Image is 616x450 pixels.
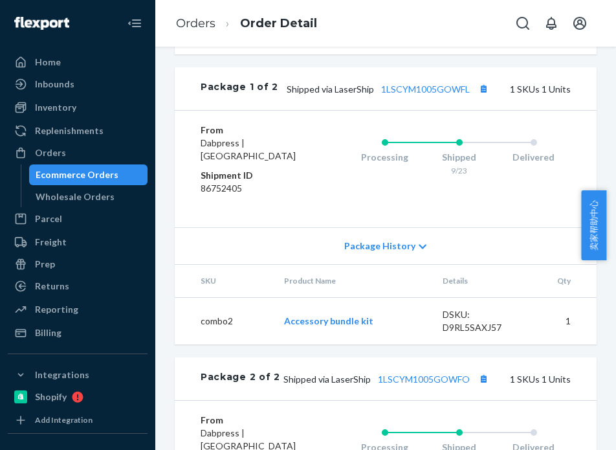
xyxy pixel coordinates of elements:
[201,80,278,97] div: Package 1 of 2
[274,265,432,297] th: Product Name
[381,84,470,95] a: 1LSCYM1005GOWFL
[175,297,274,344] td: combo2
[8,52,148,73] a: Home
[201,370,280,387] div: Package 2 of 2
[35,124,104,137] div: Replenishments
[35,326,61,339] div: Billing
[8,322,148,343] a: Billing
[240,16,317,30] a: Order Detail
[201,182,296,195] dd: 86752405
[283,374,492,385] span: Shipped via LaserShip
[510,10,536,36] button: Open Search Box
[201,124,296,137] dt: From
[35,258,55,271] div: Prep
[8,232,148,253] a: Freight
[35,368,89,381] div: Integrations
[422,165,496,176] div: 9/23
[344,240,415,253] span: Package History
[201,169,296,182] dt: Shipment ID
[278,80,571,97] div: 1 SKUs 1 Units
[201,137,296,161] span: Dabpress | [GEOGRAPHIC_DATA]
[8,120,148,141] a: Replenishments
[175,265,274,297] th: SKU
[35,303,78,316] div: Reporting
[284,315,373,326] a: Accessory bundle kit
[8,254,148,275] a: Prep
[496,151,571,164] div: Delivered
[567,10,593,36] button: Open account menu
[525,297,597,344] td: 1
[8,208,148,229] a: Parcel
[14,17,69,30] img: Flexport logo
[36,190,115,203] div: Wholesale Orders
[280,370,571,387] div: 1 SKUs 1 Units
[8,365,148,385] button: Integrations
[8,74,148,95] a: Inbounds
[378,374,470,385] a: 1LSCYM1005GOWFO
[29,186,148,207] a: Wholesale Orders
[581,190,606,260] button: 卖家帮助中心
[8,276,148,297] a: Returns
[29,164,148,185] a: Ecommerce Orders
[201,414,296,427] dt: From
[35,78,74,91] div: Inbounds
[36,168,118,181] div: Ecommerce Orders
[35,56,61,69] div: Home
[475,370,492,387] button: Copy tracking number
[287,84,492,95] span: Shipped via LaserShip
[35,390,67,403] div: Shopify
[166,5,327,43] ol: breadcrumbs
[35,414,93,425] div: Add Integration
[443,308,514,334] div: DSKU: D9RL5SAXJ57
[432,265,525,297] th: Details
[35,146,66,159] div: Orders
[35,212,62,225] div: Parcel
[8,387,148,407] a: Shopify
[422,151,496,164] div: Shipped
[525,265,597,297] th: Qty
[8,142,148,163] a: Orders
[347,151,422,164] div: Processing
[35,280,69,293] div: Returns
[35,236,67,249] div: Freight
[475,80,492,97] button: Copy tracking number
[35,101,76,114] div: Inventory
[8,299,148,320] a: Reporting
[176,16,215,30] a: Orders
[122,10,148,36] button: Close Navigation
[8,97,148,118] a: Inventory
[8,412,148,428] a: Add Integration
[538,10,564,36] button: Open notifications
